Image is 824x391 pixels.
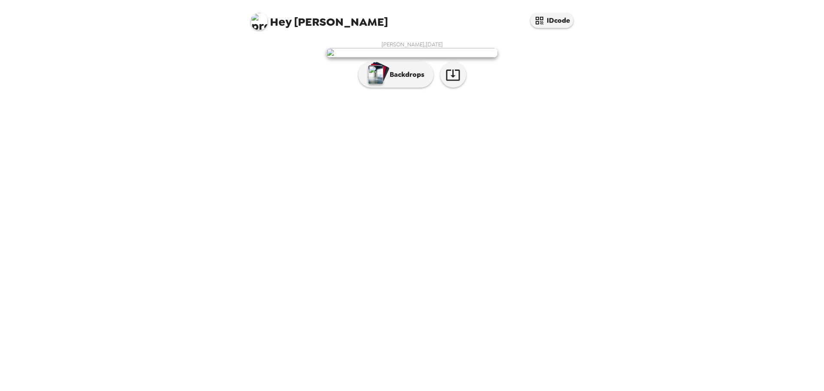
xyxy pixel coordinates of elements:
span: [PERSON_NAME] , [DATE] [382,41,443,48]
img: profile pic [251,13,268,30]
span: Hey [270,14,291,30]
span: [PERSON_NAME] [251,9,388,28]
img: user [326,48,498,58]
button: Backdrops [358,62,433,88]
p: Backdrops [385,70,424,80]
button: IDcode [530,13,573,28]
